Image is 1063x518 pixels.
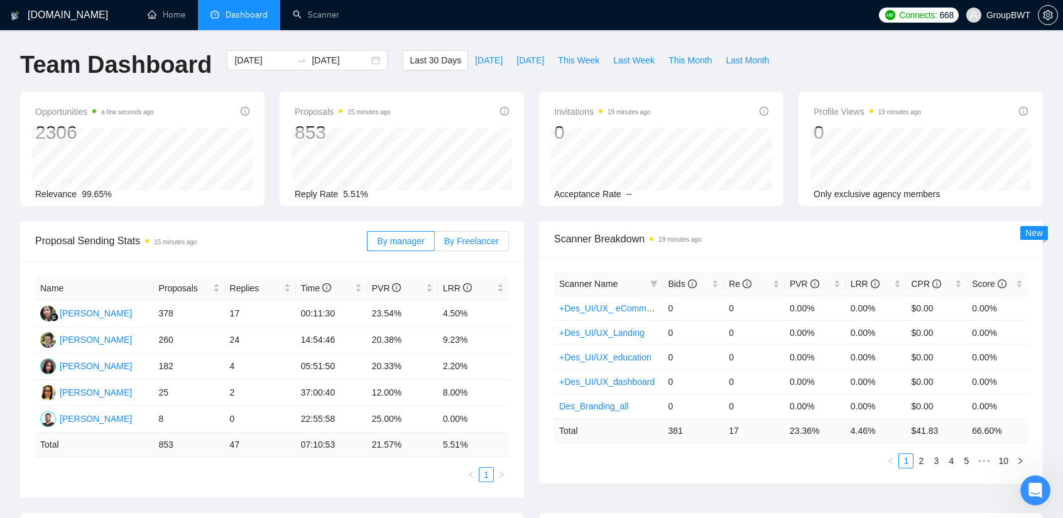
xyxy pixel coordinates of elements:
[498,471,505,478] span: right
[35,121,154,144] div: 2306
[367,301,438,327] td: 23.54%
[558,53,599,67] span: This Week
[154,327,225,353] td: 260
[372,283,401,293] span: PVR
[967,394,1028,418] td: 0.00%
[932,279,941,288] span: info-circle
[851,279,880,289] span: LRR
[929,454,943,468] a: 3
[35,433,154,457] td: Total
[899,454,913,468] a: 1
[1038,5,1058,25] button: setting
[1017,457,1024,465] span: right
[410,53,461,67] span: Last 30 Days
[343,189,368,199] span: 5.51%
[663,320,724,345] td: 0
[225,301,296,327] td: 17
[438,353,509,380] td: 2.20%
[994,453,1013,468] li: 10
[814,104,921,119] span: Profile Views
[35,233,367,249] span: Proposal Sending Stats
[40,332,56,348] img: AS
[663,296,724,320] td: 0
[444,236,499,246] span: By Freelancer
[551,50,606,70] button: This Week
[967,320,1028,345] td: 0.00%
[554,121,650,144] div: 0
[810,279,819,288] span: info-circle
[554,189,621,199] span: Acceptance Rate
[40,334,132,344] a: AS[PERSON_NAME]
[906,418,967,443] td: $ 41.83
[559,303,663,313] a: +Des_UI/UX_ eCommerce
[959,453,974,468] li: 5
[11,6,19,26] img: logo
[225,380,296,406] td: 2
[883,453,898,468] button: left
[295,104,391,119] span: Proposals
[1038,10,1058,20] a: setting
[606,50,662,70] button: Last Week
[663,345,724,369] td: 0
[724,320,785,345] td: 0
[967,296,1028,320] td: 0.00%
[40,385,56,401] img: OL
[898,453,913,468] li: 1
[974,453,994,468] span: •••
[724,345,785,369] td: 0
[906,296,967,320] td: $0.00
[367,433,438,457] td: 21.57 %
[347,109,390,116] time: 15 minutes ago
[626,189,632,199] span: --
[1020,475,1050,505] iframe: Intercom live chat
[322,283,331,292] span: info-circle
[403,50,468,70] button: Last 30 Days
[438,433,509,457] td: 5.51 %
[906,345,967,369] td: $0.00
[35,104,154,119] span: Opportunities
[40,308,132,318] a: SN[PERSON_NAME]
[40,360,132,370] a: SK[PERSON_NAME]
[724,369,785,394] td: 0
[785,296,846,320] td: 0.00%
[967,345,1028,369] td: 0.00%
[726,53,769,67] span: Last Month
[154,380,225,406] td: 25
[295,189,338,199] span: Reply Rate
[559,401,629,411] a: Des_Branding_all
[154,239,197,246] time: 15 minutes ago
[438,301,509,327] td: 4.50%
[60,333,132,347] div: [PERSON_NAME]
[724,418,785,443] td: 17
[296,353,367,380] td: 05:51:50
[785,345,846,369] td: 0.00%
[559,377,655,387] a: +Des_UI/UX_dashboard
[101,109,153,116] time: a few seconds ago
[500,107,509,116] span: info-circle
[367,353,438,380] td: 20.33%
[995,454,1012,468] a: 10
[662,50,719,70] button: This Month
[668,53,712,67] span: This Month
[479,467,494,482] li: 1
[40,411,56,427] img: OB
[377,236,424,246] span: By manager
[972,279,1006,289] span: Score
[648,274,660,293] span: filter
[914,454,928,468] a: 2
[82,189,111,199] span: 99.65%
[719,50,776,70] button: Last Month
[295,121,391,144] div: 853
[60,386,132,399] div: [PERSON_NAME]
[1038,10,1057,20] span: setting
[40,413,132,423] a: OB[PERSON_NAME]
[463,283,472,292] span: info-circle
[668,279,696,289] span: Bids
[559,279,618,289] span: Scanner Name
[464,467,479,482] button: left
[367,327,438,353] td: 20.38%
[312,53,369,67] input: End date
[887,457,895,465] span: left
[974,453,994,468] li: Next 5 Pages
[1013,453,1028,468] li: Next Page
